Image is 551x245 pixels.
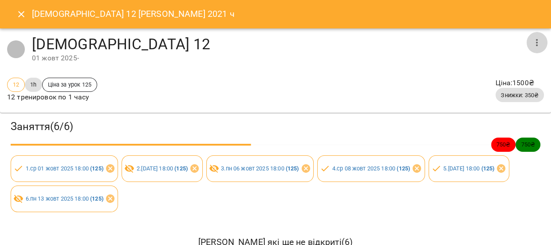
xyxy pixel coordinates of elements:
[286,165,299,172] b: ( 125 )
[221,165,299,172] a: 3.пн 06 жовт 2025 18:00 (125)
[206,155,314,182] div: 3.пн 06 жовт 2025 18:00 (125)
[32,53,526,63] div: 01 жовт 2025 -
[122,155,202,182] div: 2.[DATE] 18:00 (125)
[25,80,42,89] span: 1h
[11,155,118,182] div: 1.ср 01 жовт 2025 18:00 (125)
[443,165,494,172] a: 5.[DATE] 18:00 (125)
[481,165,494,172] b: ( 125 )
[496,91,544,99] span: Знижки: 350₴
[11,120,540,134] h3: Заняття ( 6 / 6 )
[26,165,103,172] a: 1.ср 01 жовт 2025 18:00 (125)
[491,140,516,149] span: 750 ₴
[90,195,103,202] b: ( 125 )
[174,165,188,172] b: ( 125 )
[11,186,118,212] div: 6.пн 13 жовт 2025 18:00 (125)
[7,92,97,103] p: 12 тренировок по 1 часу
[32,7,235,21] h6: [DEMOGRAPHIC_DATA] 12 [PERSON_NAME] 2021 ч
[429,155,509,182] div: 5.[DATE] 18:00 (125)
[332,165,410,172] a: 4.ср 08 жовт 2025 18:00 (125)
[43,80,97,89] span: Ціна за урок 125
[11,4,32,25] button: Close
[516,140,540,149] span: 750 ₴
[137,165,188,172] a: 2.[DATE] 18:00 (125)
[8,80,24,89] span: 12
[496,78,544,88] p: Ціна : 1500 ₴
[26,195,103,202] a: 6.пн 13 жовт 2025 18:00 (125)
[317,155,425,182] div: 4.ср 08 жовт 2025 18:00 (125)
[32,36,526,53] h4: [DEMOGRAPHIC_DATA] 12
[397,165,410,172] b: ( 125 )
[90,165,103,172] b: ( 125 )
